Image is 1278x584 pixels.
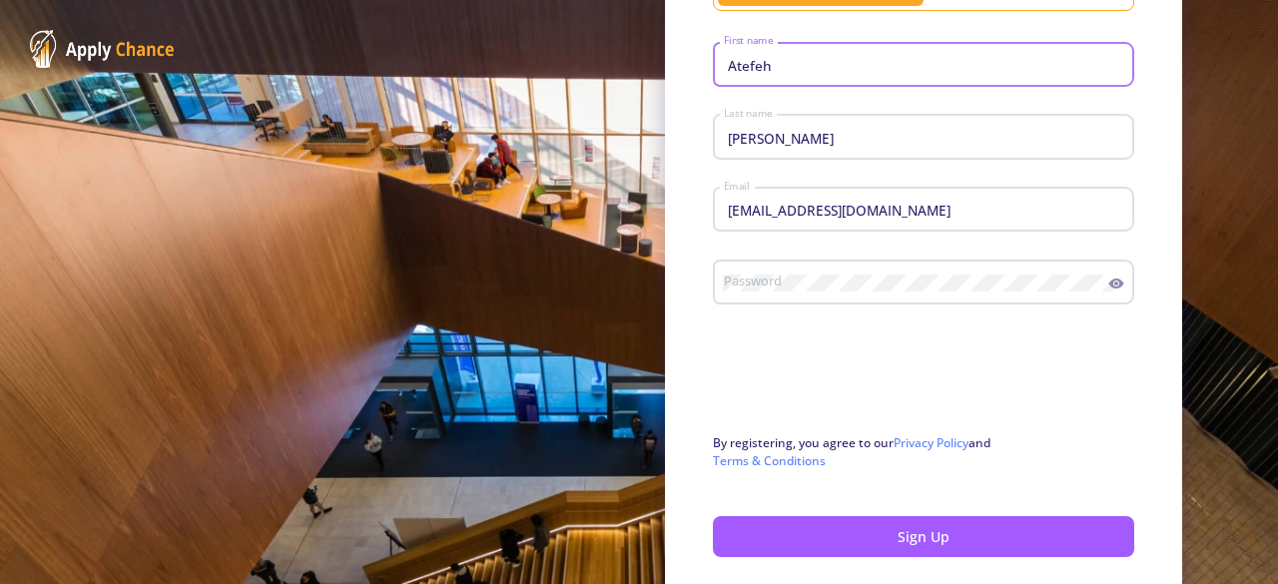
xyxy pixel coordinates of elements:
[894,434,968,451] a: Privacy Policy
[713,516,1134,557] button: Sign Up
[713,340,1016,418] iframe: reCAPTCHA
[30,30,175,68] img: ApplyChance Logo
[713,434,1134,470] p: By registering, you agree to our and
[713,452,826,469] a: Terms & Conditions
